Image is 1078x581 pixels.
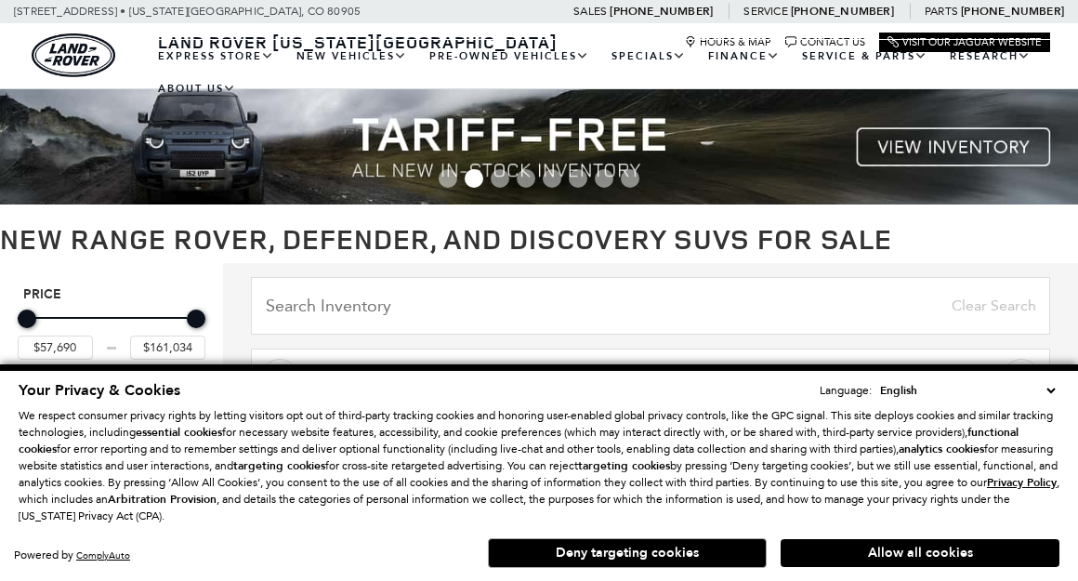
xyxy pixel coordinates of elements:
[130,336,205,360] input: Maximum
[418,40,600,73] a: Pre-Owned Vehicles
[14,5,361,18] a: [STREET_ADDRESS] • [US_STATE][GEOGRAPHIC_DATA], CO 80905
[136,425,222,440] strong: essential cookies
[23,286,200,303] h5: Price
[987,475,1057,490] u: Privacy Policy
[233,458,325,473] strong: targeting cookies
[261,359,298,396] button: scroll left
[32,33,115,77] a: land-rover
[573,5,607,18] span: Sales
[600,40,697,73] a: Specials
[251,277,1050,335] input: Search Inventory
[791,40,939,73] a: Service & Parts
[19,407,1059,524] p: We respect consumer privacy rights by letting visitors opt out of third-party tracking cookies an...
[465,169,483,188] span: Go to slide 2
[925,5,958,18] span: Parts
[187,310,205,328] div: Maximum Price
[14,549,130,561] div: Powered by
[899,442,984,456] strong: analytics cookies
[76,549,130,561] a: ComplyAuto
[147,73,247,105] a: About Us
[488,538,767,568] button: Deny targeting cookies
[18,310,36,328] div: Minimum Price
[697,40,791,73] a: Finance
[147,40,285,73] a: EXPRESS STORE
[147,40,1050,105] nav: Main Navigation
[791,4,894,19] a: [PHONE_NUMBER]
[543,169,561,188] span: Go to slide 5
[610,4,713,19] a: [PHONE_NUMBER]
[19,380,180,401] span: Your Privacy & Cookies
[578,458,670,473] strong: targeting cookies
[939,40,1042,73] a: Research
[685,36,771,48] a: Hours & Map
[595,169,613,188] span: Go to slide 7
[158,31,558,53] span: Land Rover [US_STATE][GEOGRAPHIC_DATA]
[961,4,1064,19] a: [PHONE_NUMBER]
[1003,359,1040,396] button: scroll right
[875,381,1059,400] select: Language Select
[820,385,872,396] div: Language:
[312,359,444,398] button: 3rd Row Seat3rd Row Seat
[18,303,205,360] div: Price
[285,40,418,73] a: New Vehicles
[743,5,787,18] span: Service
[147,31,569,53] a: Land Rover [US_STATE][GEOGRAPHIC_DATA]
[439,169,457,188] span: Go to slide 1
[894,359,1031,398] button: Apple CarPlayApple CarPlay
[887,36,1042,48] a: Visit Our Jaguar Website
[491,169,509,188] span: Go to slide 3
[546,359,742,398] button: Adaptive Cruise ControlAdaptive Cruise Control
[751,359,885,398] button: Android AutoAndroid Auto
[32,33,115,77] img: Land Rover
[781,539,1059,567] button: Allow all cookies
[108,492,217,507] strong: Arbitration Provision
[621,169,639,188] span: Go to slide 8
[517,169,535,188] span: Go to slide 4
[785,36,865,48] a: Contact Us
[987,476,1057,489] a: Privacy Policy
[18,336,93,360] input: Minimum
[569,169,587,188] span: Go to slide 6
[454,359,537,398] button: AWDAWD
